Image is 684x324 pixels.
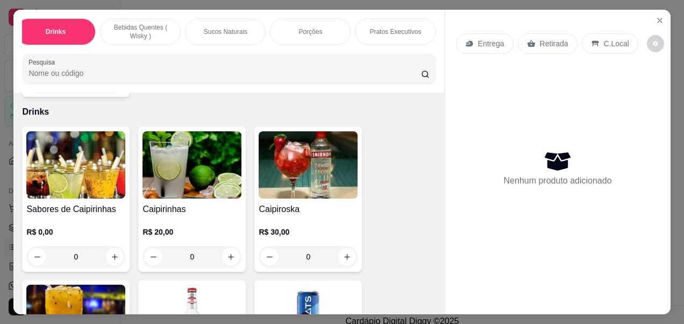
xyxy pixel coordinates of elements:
[259,203,358,216] h4: Caipiroska
[26,131,125,199] img: product-image
[651,12,668,29] button: Close
[504,174,612,187] p: Nenhum produto adicionado
[22,105,436,118] p: Drinks
[259,227,358,237] p: R$ 30,00
[298,27,322,36] p: Porções
[478,38,504,49] p: Entrega
[259,131,358,199] img: product-image
[338,248,355,265] button: increase-product-quantity
[28,58,59,67] label: Pesquisa
[604,38,629,49] p: C.Local
[142,203,241,216] h4: Caipirinhas
[46,27,66,36] p: Drinks
[145,248,162,265] button: decrease-product-quantity
[142,131,241,199] img: product-image
[261,248,278,265] button: decrease-product-quantity
[204,27,247,36] p: Sucos Naturais
[540,38,568,49] p: Retirada
[106,248,123,265] button: increase-product-quantity
[26,203,125,216] h4: Sabores de Caipirinhas
[142,227,241,237] p: R$ 20,00
[109,23,172,40] p: Bebidas Quentes ( Wisky )
[26,227,125,237] p: R$ 0,00
[369,27,421,36] p: Pratos Executivos
[647,35,664,52] button: decrease-product-quantity
[28,68,421,79] input: Pesquisa
[28,248,46,265] button: decrease-product-quantity
[222,248,239,265] button: increase-product-quantity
